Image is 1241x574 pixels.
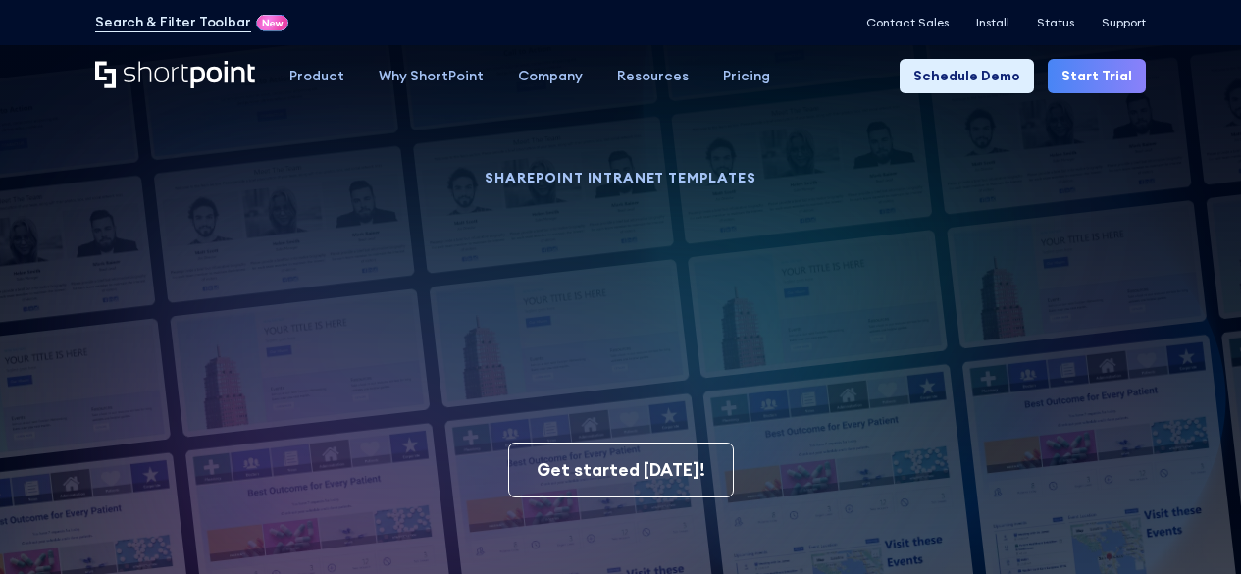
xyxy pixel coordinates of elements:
[1102,16,1146,29] a: Support
[95,12,251,32] a: Search & Filter Toolbar
[500,59,599,93] a: Company
[95,61,255,90] a: Home
[508,443,734,497] a: Get started [DATE]!
[379,66,484,86] div: Why ShortPoint
[219,172,1022,183] h1: SHAREPOINT INTRANET TEMPLATES
[361,59,500,93] a: Why ShortPoint
[723,66,770,86] div: Pricing
[976,16,1009,29] a: Install
[1048,59,1146,93] a: Start Trial
[599,59,705,93] a: Resources
[1037,16,1074,29] a: Status
[289,66,344,86] div: Product
[866,16,949,29] a: Contact Sales
[272,59,361,93] a: Product
[900,59,1034,93] a: Schedule Demo
[537,457,705,483] div: Get started [DATE]!
[617,66,689,86] div: Resources
[705,59,787,93] a: Pricing
[518,66,583,86] div: Company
